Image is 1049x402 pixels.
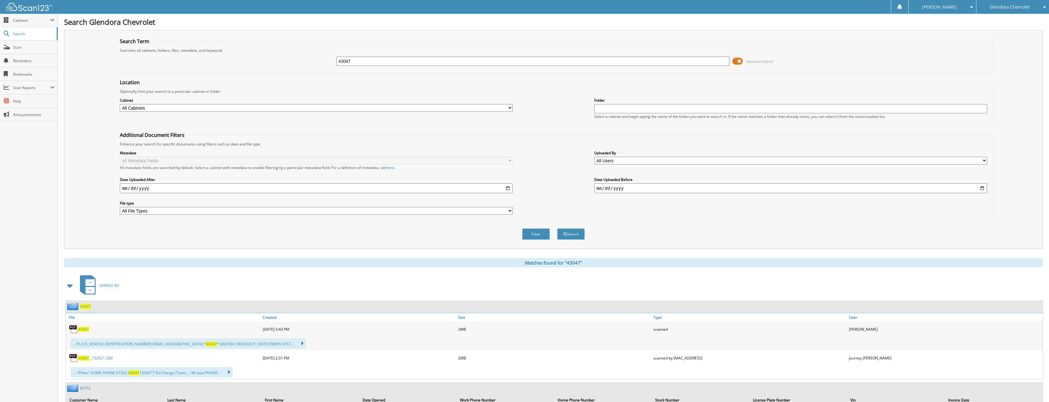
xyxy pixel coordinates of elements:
[261,313,456,321] a: Created
[80,304,91,309] a: 43047
[69,353,78,363] img: PDF.png
[117,141,990,147] div: Enhance your search for specific documents using filters such as date and file type.
[69,325,78,334] img: PDF.png
[117,38,152,45] legend: Search Term
[847,352,1043,364] div: journey [PERSON_NAME]
[13,58,55,63] span: Reminders
[78,355,89,361] span: 43047
[594,150,987,156] label: Uploaded By
[922,5,956,9] span: [PERSON_NAME]
[13,18,50,23] span: Cabinets
[13,112,55,117] span: Announcements
[120,165,513,170] div: All metadata fields are searched by default. Select a cabinet with metadata to enable filtering b...
[652,313,847,321] a: Type
[990,5,1030,9] span: Glendora Chevrolet
[746,59,773,64] span: Advanced Search
[120,150,513,156] label: Metadata
[120,201,513,206] label: File type
[129,370,139,375] span: 43047
[13,72,55,77] span: Bookmarks
[847,313,1043,321] a: User
[117,132,188,138] legend: Additional Document Filters
[117,79,143,86] legend: Location
[557,228,585,240] button: Search
[594,98,987,103] label: Folder
[117,89,990,94] div: Optionally limit your search to a particular cabinet or folder
[70,367,233,378] div: ... ^PIAte^ HOME PHONE 01532 i 12/03/^7 No Charge /Tadvc ... \M wow PHONE...
[13,45,55,50] span: Scan
[13,99,55,104] span: Help
[594,183,987,193] input: end
[78,327,89,332] a: 43047
[457,323,652,335] div: 2MB
[67,302,80,310] img: folder2.png
[457,313,652,321] a: Size
[261,323,456,335] div: [DATE] 3:43 PM
[847,323,1043,335] div: [PERSON_NAME]
[99,283,119,288] span: SERVICE RO
[522,228,550,240] button: Clear
[13,85,50,90] span: User Reports
[13,31,54,36] span: Search
[76,273,119,298] a: SERVICE RO
[594,114,987,119] div: Select a cabinet and begin typing the name of the folder you want to search in. If the name match...
[78,355,113,361] a: 43047__132921_009
[457,352,652,364] div: 2MB
[652,352,847,364] div: scanned by [MAC_ADDRESS]
[652,323,847,335] div: scanned
[594,177,987,182] label: Date Uploaded Before
[70,338,306,349] div: ... PL [US_VEHICLE_IDENTIFICATION_NUMBER] DIMAS, [GEOGRAPHIC_DATA] * * MILESIN |MILESOUT| DATE/TI...
[117,48,990,53] div: Searches all cabinets, folders, files, metadata, and keywords
[261,352,456,364] div: [DATE] 2:31 PM
[80,385,91,391] a: 86752
[67,384,80,392] img: folder2.png
[6,3,52,11] img: scan123-logo-white.svg
[64,17,1043,27] h1: Search Glendora Chevrolet
[66,313,261,321] a: File
[120,183,513,193] input: start
[386,165,394,170] a: here
[64,258,1043,267] div: Matches found for "43047"
[120,98,513,103] label: Cabinet
[206,341,217,347] span: 43047
[120,177,513,182] label: Date Uploaded After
